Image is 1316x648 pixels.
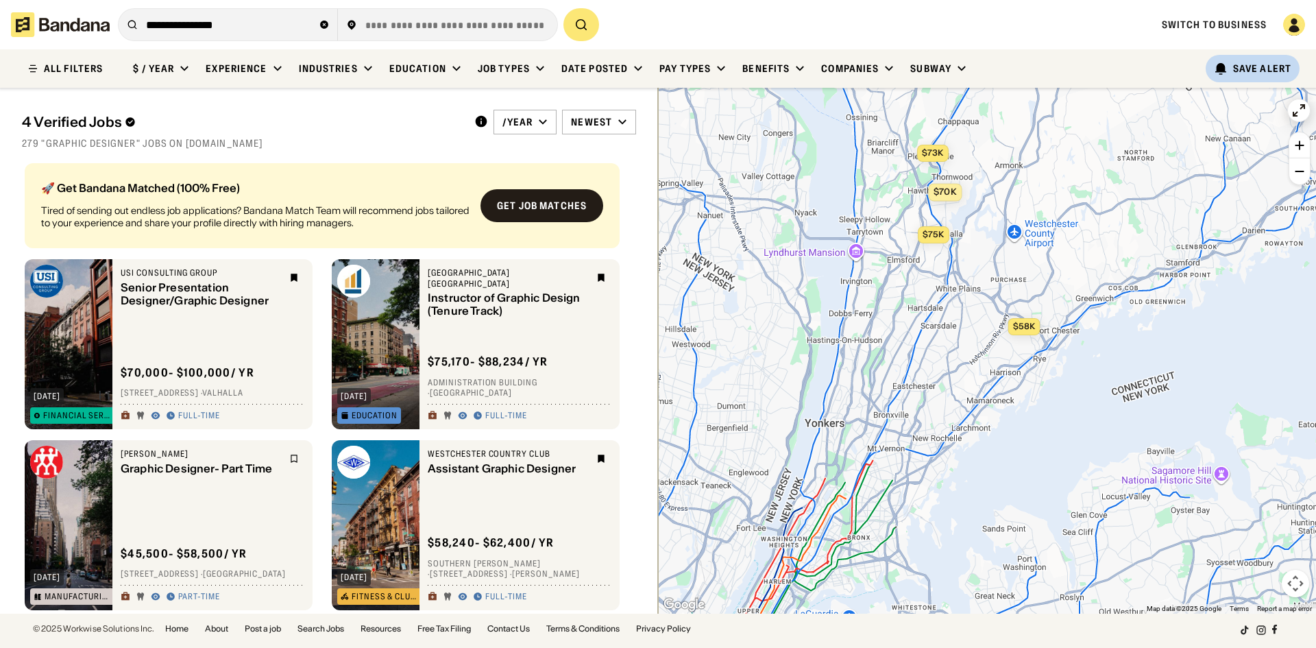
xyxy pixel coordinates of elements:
span: $58k [1013,321,1035,331]
span: $70k [934,186,957,197]
div: Instructor of Graphic Design (Tenure Track) [428,292,588,318]
div: [DATE] [341,573,367,581]
img: Bandana logotype [11,12,110,37]
div: Industries [299,62,358,75]
div: Southern [PERSON_NAME] · [STREET_ADDRESS] · [PERSON_NAME] [428,558,611,579]
div: 🚀 Get Bandana Matched (100% Free) [41,182,470,193]
div: 279 "graphic designer" jobs on [DOMAIN_NAME] [22,137,636,149]
span: Map data ©2025 Google [1147,605,1221,612]
div: 4 Verified Jobs [22,114,463,130]
div: [GEOGRAPHIC_DATA] [GEOGRAPHIC_DATA] [428,267,588,289]
div: Benefits [742,62,790,75]
div: $ 45,500 - $58,500 / yr [121,547,247,561]
div: [DATE] [341,392,367,400]
div: © 2025 Workwise Solutions Inc. [33,625,154,633]
div: Experience [206,62,267,75]
a: Terms (opens in new tab) [1230,605,1249,612]
div: Job Types [478,62,530,75]
img: ZWILLING J.A. Henckels logo [30,446,63,479]
span: $73k [922,147,943,158]
img: Westchester Country Club logo [337,446,370,479]
div: Education [352,411,398,420]
div: $ 58,240 - $62,400 / yr [428,536,555,550]
a: Post a job [245,625,281,633]
div: [DATE] [34,573,60,581]
div: Tired of sending out endless job applications? Bandana Match Team will recommend jobs tailored to... [41,204,470,229]
div: $ 70,000 - $100,000 / yr [121,365,254,380]
button: Map camera controls [1282,570,1309,597]
a: Privacy Policy [636,625,691,633]
a: Free Tax Filing [417,625,471,633]
div: $ / year [133,62,174,75]
a: Resources [361,625,401,633]
div: Graphic Designer- Part Time [121,462,281,475]
div: Save Alert [1233,62,1291,75]
div: Part-time [178,592,220,603]
a: Search Jobs [297,625,344,633]
a: Contact Us [487,625,530,633]
div: Westchester Country Club [428,448,588,459]
div: Get job matches [497,201,587,211]
a: Report a map error [1257,605,1312,612]
a: Terms & Conditions [546,625,620,633]
div: [DATE] [34,392,60,400]
div: Full-time [485,592,527,603]
div: Administration Building · [GEOGRAPHIC_DATA] [428,377,611,398]
div: ALL FILTERS [44,64,103,73]
img: USI Consulting Group logo [30,265,63,298]
img: Google [661,596,707,614]
a: Open this area in Google Maps (opens a new window) [661,596,707,614]
div: Financial Services [43,411,113,420]
div: [STREET_ADDRESS] · Valhalla [121,388,304,399]
a: Home [165,625,188,633]
div: Education [389,62,446,75]
div: [STREET_ADDRESS] · [GEOGRAPHIC_DATA] [121,569,304,580]
div: Companies [821,62,879,75]
img: Westchester Community College SUNY logo [337,265,370,298]
div: Subway [910,62,951,75]
div: [PERSON_NAME] [121,448,281,459]
div: Pay Types [659,62,711,75]
div: $ 75,170 - $88,234 / yr [428,355,548,369]
div: Assistant Graphic Designer [428,462,588,475]
div: USI Consulting Group [121,267,281,278]
div: Manufacturing [45,592,113,601]
div: Senior Presentation Designer/Graphic Designer [121,281,281,307]
div: grid [22,158,636,614]
div: /year [502,116,533,128]
div: Fitness & Clubs [352,592,420,601]
span: $75k [923,229,944,239]
div: Full-time [178,411,220,422]
a: About [205,625,228,633]
div: Full-time [485,411,527,422]
div: Newest [571,116,612,128]
a: Switch to Business [1162,19,1267,31]
div: Date Posted [561,62,628,75]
